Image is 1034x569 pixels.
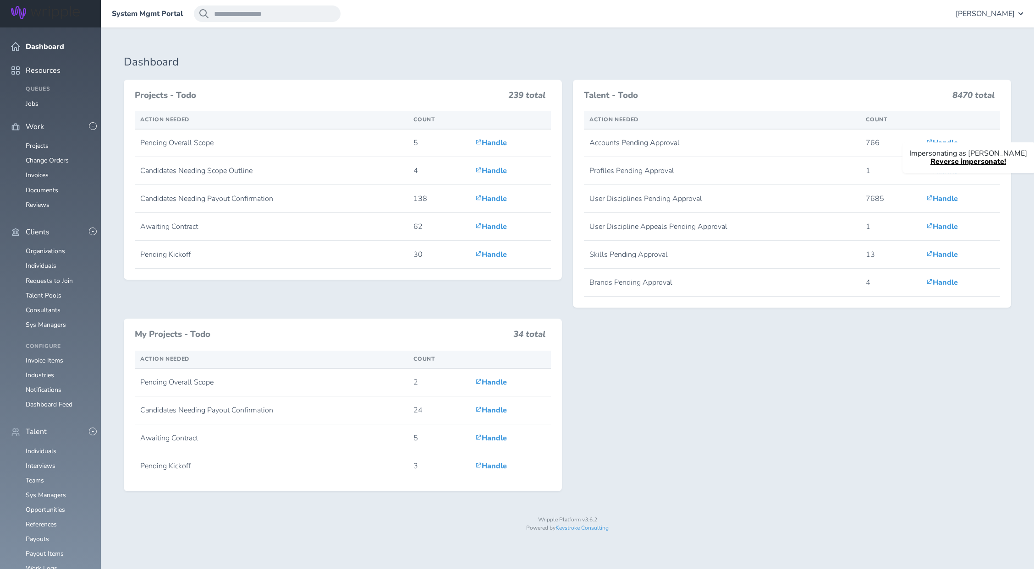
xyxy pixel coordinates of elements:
h1: Dashboard [124,56,1011,69]
h4: Queues [26,86,90,92]
td: 4 [860,269,921,297]
td: Candidates Needing Payout Confirmation [135,185,408,213]
td: Awaiting Contract [135,424,408,452]
a: Handle [475,138,507,148]
button: - [89,428,97,435]
span: Dashboard [26,43,64,51]
a: Projects [26,141,49,150]
td: Accounts Pending Approval [584,129,860,157]
td: Candidates Needing Scope Outline [135,157,408,185]
a: Handle [926,249,958,260]
td: Profiles Pending Approval [584,157,860,185]
a: Reverse impersonate! [930,157,1006,167]
a: Sys Managers [26,320,66,329]
td: Awaiting Contract [135,213,408,241]
td: 766 [860,129,921,157]
td: 30 [408,241,470,269]
span: Count [413,116,435,123]
a: Handle [926,194,958,204]
td: 138 [408,185,470,213]
a: Dashboard Feed [26,400,72,409]
a: References [26,520,57,529]
td: 1 [860,157,921,185]
h3: Talent - Todo [584,91,947,101]
button: - [89,228,97,235]
p: Wripple Platform v3.6.2 [124,517,1011,523]
a: Handle [926,138,958,148]
button: [PERSON_NAME] [956,5,1023,22]
p: Impersonating as [PERSON_NAME] [909,149,1027,157]
a: System Mgmt Portal [112,10,183,18]
td: 7685 [860,185,921,213]
a: Interviews [26,461,55,470]
h4: Configure [26,343,90,350]
td: 1 [860,213,921,241]
h3: Projects - Todo [135,91,503,101]
td: User Disciplines Pending Approval [584,185,860,213]
td: Skills Pending Approval [584,241,860,269]
a: Handle [475,194,507,204]
td: 5 [408,129,470,157]
a: Organizations [26,247,65,255]
td: 62 [408,213,470,241]
a: Handle [475,405,507,415]
a: Industries [26,371,54,379]
a: Requests to Join [26,276,73,285]
td: 3 [408,452,470,480]
td: 5 [408,424,470,452]
a: Handle [475,222,507,232]
span: Count [866,116,887,123]
button: - [89,122,97,130]
span: Resources [26,66,60,75]
td: 2 [408,368,470,396]
td: Pending Kickoff [135,241,408,269]
h3: My Projects - Todo [135,330,508,340]
a: Handle [926,222,958,232]
span: Action Needed [589,116,638,123]
h3: 8470 total [952,91,995,104]
a: Opportunities [26,505,65,514]
a: Talent Pools [26,291,61,300]
a: Payout Items [26,549,64,558]
a: Notifications [26,385,61,394]
p: Powered by [124,525,1011,531]
a: Invoices [26,171,49,179]
span: Count [413,355,435,363]
span: [PERSON_NAME] [956,10,1015,18]
a: Individuals [26,447,56,455]
a: Invoice Items [26,356,63,365]
a: Handle [475,166,507,176]
a: Change Orders [26,156,69,165]
a: Handle [475,249,507,260]
td: 13 [860,241,921,269]
span: Work [26,123,44,131]
td: Pending Overall Scope [135,129,408,157]
a: Handle [926,277,958,287]
td: Candidates Needing Payout Confirmation [135,396,408,424]
td: 4 [408,157,470,185]
td: Pending Overall Scope [135,368,408,396]
a: Reviews [26,201,49,209]
span: Action Needed [140,355,189,363]
span: Talent [26,428,47,436]
img: Wripple [11,6,80,19]
a: Teams [26,476,44,485]
a: Keystroke Consulting [555,524,609,531]
a: Individuals [26,261,56,270]
span: Action Needed [140,116,189,123]
td: User Discipline Appeals Pending Approval [584,213,860,241]
a: Documents [26,186,58,195]
a: Payouts [26,535,49,543]
td: 24 [408,396,470,424]
h3: 34 total [513,330,545,343]
td: Brands Pending Approval [584,269,860,297]
h3: 239 total [508,91,545,104]
a: Handle [475,461,507,471]
a: Handle [475,433,507,443]
a: Sys Managers [26,491,66,499]
td: Pending Kickoff [135,452,408,480]
a: Consultants [26,306,60,314]
a: Handle [475,377,507,387]
a: Jobs [26,99,38,108]
span: Clients [26,228,49,236]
